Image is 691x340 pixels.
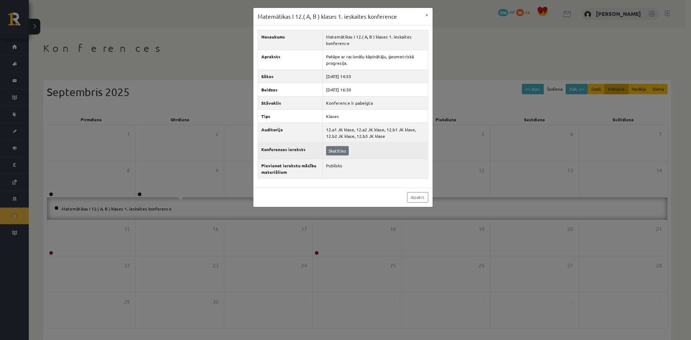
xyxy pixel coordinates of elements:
th: Nosaukums [258,30,323,50]
td: [DATE] 16:30 [323,83,428,96]
h3: Matemātikas I 12.( A, B ) klases 1. ieskaites konference [258,12,397,21]
td: [DATE] 14:55 [323,69,428,83]
td: Matemātikas I 12.( A, B ) klases 1. ieskaites konference [323,30,428,50]
td: Pakāpe ar racionālu kāpinātāju, ģeometriskā progresija. [323,50,428,69]
a: Skatīties [326,146,349,155]
td: Klases [323,109,428,123]
th: Beidzas [258,83,323,96]
th: Pievienot ierakstu mācību materiāliem [258,159,323,178]
td: Publisks [323,159,428,178]
button: × [421,8,433,22]
th: Sākas [258,69,323,83]
th: Konferences ieraksts [258,142,323,159]
td: 12.a1 JK klase, 12.a2 JK klase, 12.b1 JK klase, 12.b2 JK klase, 12.b3 JK klase [323,123,428,142]
td: Konference ir pabeigta [323,96,428,109]
th: Auditorija [258,123,323,142]
th: Tips [258,109,323,123]
a: Aizvērt [407,192,428,203]
th: Apraksts [258,50,323,69]
th: Stāvoklis [258,96,323,109]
